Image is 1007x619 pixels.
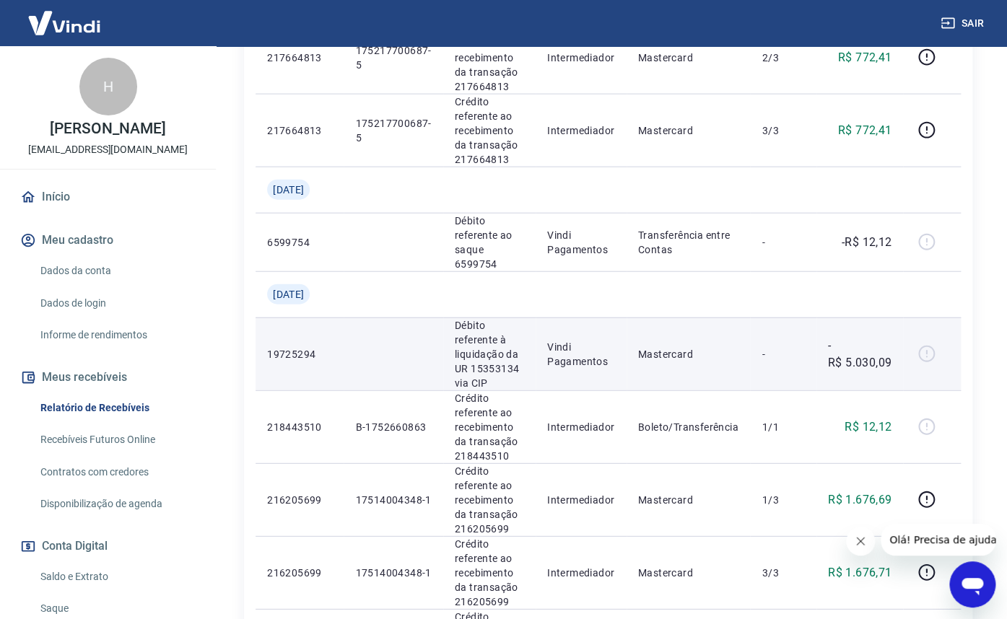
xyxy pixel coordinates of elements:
p: [PERSON_NAME] [50,121,165,136]
span: [DATE] [273,287,304,302]
p: 19725294 [267,347,332,361]
a: Recebíveis Futuros Online [35,425,199,455]
p: Intermediador [547,123,615,138]
p: 3/3 [762,123,804,138]
p: Débito referente à liquidação da UR 15353134 via CIP [455,318,524,390]
p: Crédito referente ao recebimento da transação 218443510 [455,391,524,463]
span: [DATE] [273,183,304,197]
p: Intermediador [547,493,615,507]
p: 6599754 [267,235,332,250]
p: 217664813 [267,123,332,138]
p: Intermediador [547,566,615,580]
a: Disponibilização de agenda [35,489,199,519]
p: Mastercard [638,566,739,580]
p: 217664813 [267,51,332,65]
p: - [762,235,804,250]
p: 1/1 [762,420,804,434]
p: -R$ 5.030,09 [828,337,892,372]
p: Mastercard [638,493,739,507]
a: Início [17,181,199,213]
a: Saldo e Extrato [35,562,199,592]
p: Boleto/Transferência [638,420,739,434]
iframe: Botão para abrir a janela de mensagens [949,561,995,607]
a: Dados de login [35,289,199,318]
div: H [79,58,137,115]
p: 1/3 [762,493,804,507]
p: Intermediador [547,420,615,434]
button: Conta Digital [17,530,199,562]
iframe: Mensagem da empresa [881,524,995,556]
p: Intermediador [547,51,615,65]
button: Meu cadastro [17,224,199,256]
p: Mastercard [638,347,739,361]
p: 216205699 [267,493,332,507]
a: Dados da conta [35,256,199,286]
p: 17514004348-1 [355,566,431,580]
p: Vindi Pagamentos [547,228,615,257]
p: R$ 1.676,69 [828,491,892,509]
p: -R$ 12,12 [842,234,892,251]
p: Mastercard [638,51,739,65]
p: Mastercard [638,123,739,138]
p: R$ 12,12 [845,418,892,436]
p: 3/3 [762,566,804,580]
p: Transferência entre Contas [638,228,739,257]
iframe: Fechar mensagem [846,527,875,556]
p: R$ 772,41 [838,49,892,66]
p: R$ 1.676,71 [828,564,892,581]
span: Olá! Precisa de ajuda? [9,10,121,22]
p: Crédito referente ao recebimento da transação 217664813 [455,95,524,167]
p: [EMAIL_ADDRESS][DOMAIN_NAME] [28,142,188,157]
p: 175217700687-5 [355,116,431,145]
button: Sair [938,10,990,37]
p: 17514004348-1 [355,493,431,507]
p: - [762,347,804,361]
a: Relatório de Recebíveis [35,393,199,423]
a: Informe de rendimentos [35,320,199,350]
p: 218443510 [267,420,332,434]
p: B-1752660863 [355,420,431,434]
p: 216205699 [267,566,332,580]
a: Contratos com credores [35,457,199,487]
p: Débito referente ao saque 6599754 [455,214,524,271]
p: 2/3 [762,51,804,65]
img: Vindi [17,1,111,45]
p: Crédito referente ao recebimento da transação 217664813 [455,22,524,94]
p: Crédito referente ao recebimento da transação 216205699 [455,464,524,536]
p: Vindi Pagamentos [547,340,615,369]
button: Meus recebíveis [17,361,199,393]
p: R$ 772,41 [838,122,892,139]
p: 175217700687-5 [355,43,431,72]
p: Crédito referente ao recebimento da transação 216205699 [455,537,524,609]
